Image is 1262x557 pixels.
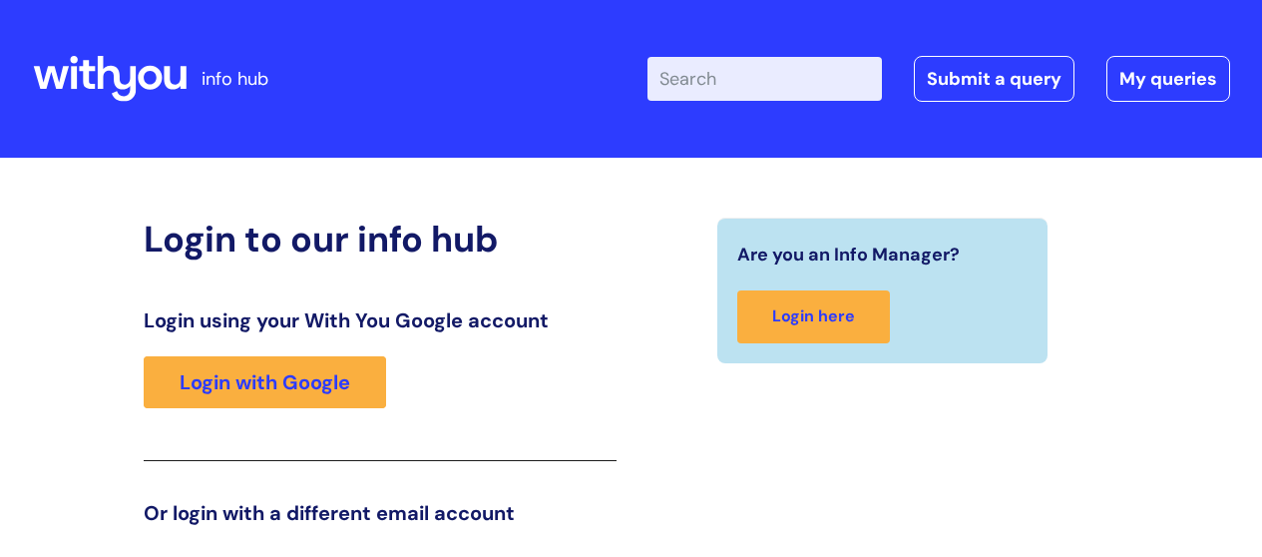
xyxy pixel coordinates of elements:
p: info hub [202,63,268,95]
h2: Login to our info hub [144,218,617,261]
h3: Or login with a different email account [144,501,617,525]
a: Login with Google [144,356,386,408]
h3: Login using your With You Google account [144,308,617,332]
a: Login here [737,290,890,343]
input: Search [647,57,882,101]
a: My queries [1106,56,1230,102]
span: Are you an Info Manager? [737,239,960,271]
a: Submit a query [914,56,1074,102]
